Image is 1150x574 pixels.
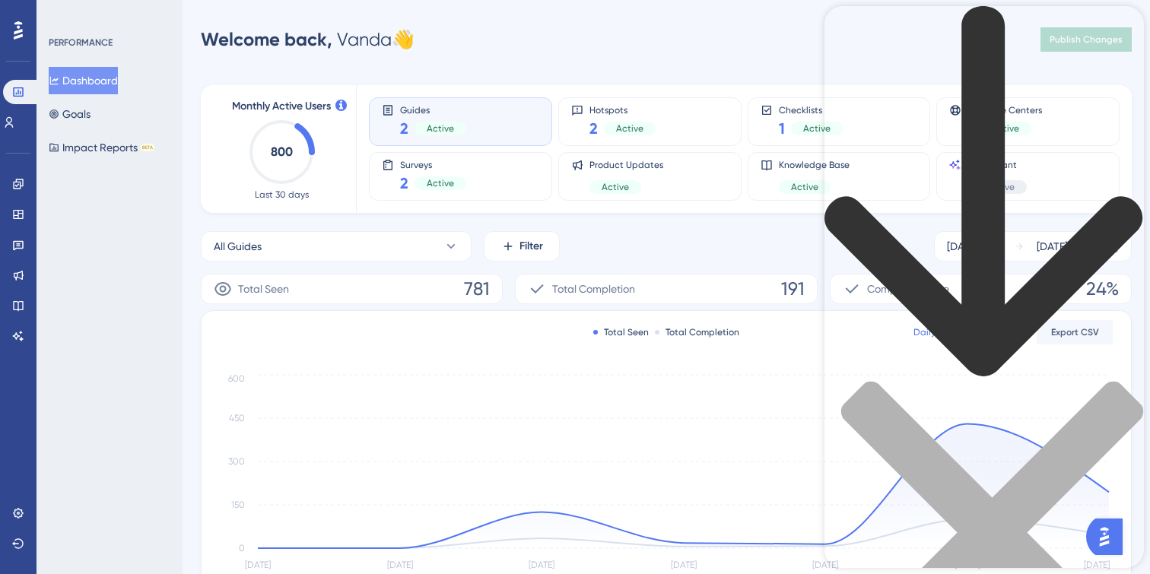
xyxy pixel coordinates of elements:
[427,122,454,135] span: Active
[602,181,629,193] span: Active
[49,100,91,128] button: Goals
[214,237,262,255] span: All Guides
[589,118,598,139] span: 2
[616,122,643,135] span: Active
[49,67,118,94] button: Dashboard
[400,104,466,115] span: Guides
[655,326,739,338] div: Total Completion
[5,9,32,36] img: launcher-image-alternative-text
[228,373,245,384] tspan: 600
[231,499,245,510] tspan: 150
[36,4,95,22] span: Need Help?
[400,118,408,139] span: 2
[589,104,656,115] span: Hotspots
[955,560,980,570] tspan: [DATE]
[229,413,245,423] tspan: 450
[201,28,332,50] span: Welcome back,
[238,280,289,298] span: Total Seen
[589,159,663,171] span: Product Updates
[228,456,245,467] tspan: 300
[400,159,466,170] span: Surveys
[400,173,408,194] span: 2
[779,118,785,139] span: 1
[519,237,543,255] span: Filter
[245,560,271,570] tspan: [DATE]
[791,181,818,193] span: Active
[1084,560,1110,570] tspan: [DATE]
[803,122,831,135] span: Active
[387,560,413,570] tspan: [DATE]
[529,560,554,570] tspan: [DATE]
[779,104,843,115] span: Checklists
[552,280,635,298] span: Total Completion
[141,144,154,151] div: BETA
[779,159,850,171] span: Knowledge Base
[781,277,805,301] span: 191
[464,277,490,301] span: 781
[239,543,245,553] tspan: 0
[232,97,331,116] span: Monthly Active Users
[593,326,649,338] div: Total Seen
[671,560,697,570] tspan: [DATE]
[49,36,113,49] div: PERFORMANCE
[812,560,838,570] tspan: [DATE]
[49,134,154,161] button: Impact ReportsBETA
[484,231,560,262] button: Filter
[427,177,454,189] span: Active
[201,27,415,52] div: Vanda 👋
[271,144,293,159] text: 800
[201,231,472,262] button: All Guides
[255,189,309,201] span: Last 30 days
